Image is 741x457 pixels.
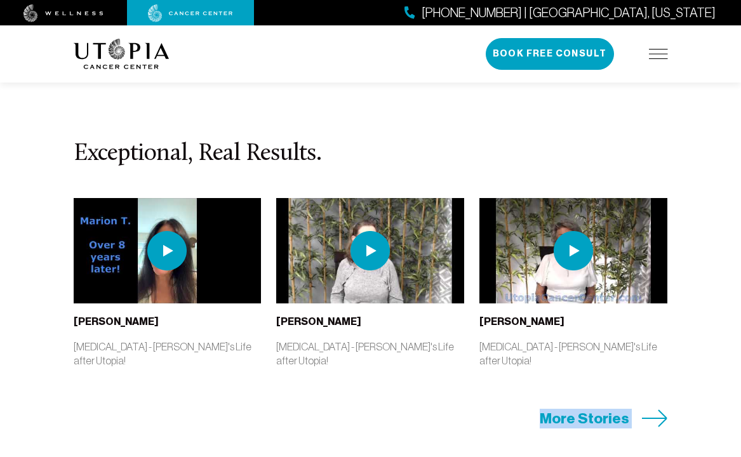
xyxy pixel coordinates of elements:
[479,198,667,303] img: thumbnail
[276,340,464,368] p: [MEDICAL_DATA] - [PERSON_NAME]'s Life after Utopia!
[649,49,668,59] img: icon-hamburger
[74,340,262,368] p: [MEDICAL_DATA] - [PERSON_NAME]'s Life after Utopia!
[147,231,187,270] img: play icon
[74,39,170,69] img: logo
[404,4,716,22] a: [PHONE_NUMBER] | [GEOGRAPHIC_DATA], [US_STATE]
[540,409,668,428] a: More Stories
[276,198,464,303] img: thumbnail
[23,4,103,22] img: wellness
[148,4,233,22] img: cancer center
[74,141,668,168] h3: Exceptional, Real Results.
[479,340,667,368] p: [MEDICAL_DATA] - [PERSON_NAME]'s Life after Utopia!
[486,38,614,70] button: Book Free Consult
[350,231,390,270] img: play icon
[74,198,262,303] img: thumbnail
[479,315,564,328] b: [PERSON_NAME]
[276,315,361,328] b: [PERSON_NAME]
[74,315,159,328] b: [PERSON_NAME]
[540,409,629,428] span: More Stories
[554,231,593,270] img: play icon
[422,4,716,22] span: [PHONE_NUMBER] | [GEOGRAPHIC_DATA], [US_STATE]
